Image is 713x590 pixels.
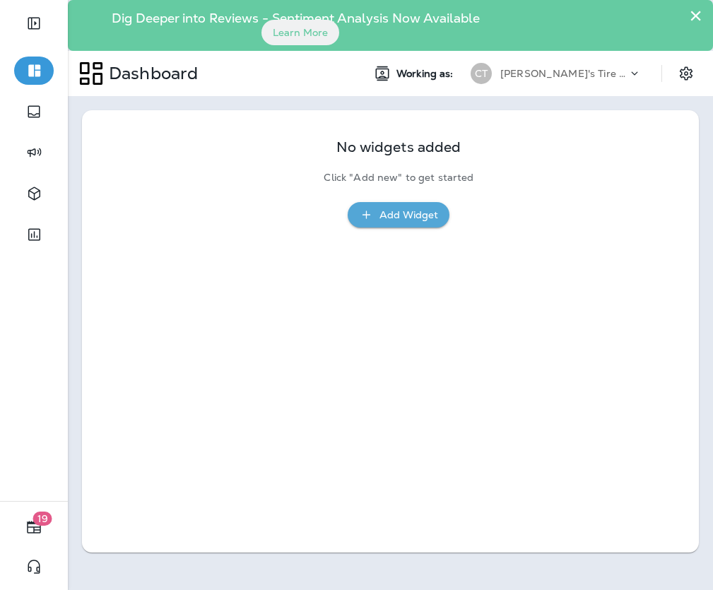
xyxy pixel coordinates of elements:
[396,68,456,80] span: Working as:
[14,9,54,37] button: Expand Sidebar
[33,512,52,526] span: 19
[92,16,499,20] p: Dig Deeper into Reviews - Sentiment Analysis Now Available
[673,61,699,86] button: Settings
[348,202,449,228] button: Add Widget
[261,20,339,45] button: Learn More
[379,206,438,224] div: Add Widget
[689,4,702,27] button: Close
[103,63,198,84] p: Dashboard
[500,68,627,79] p: [PERSON_NAME]'s Tire & Auto
[336,141,461,153] p: No widgets added
[324,172,473,184] p: Click "Add new" to get started
[14,513,54,541] button: 19
[471,63,492,84] div: CT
